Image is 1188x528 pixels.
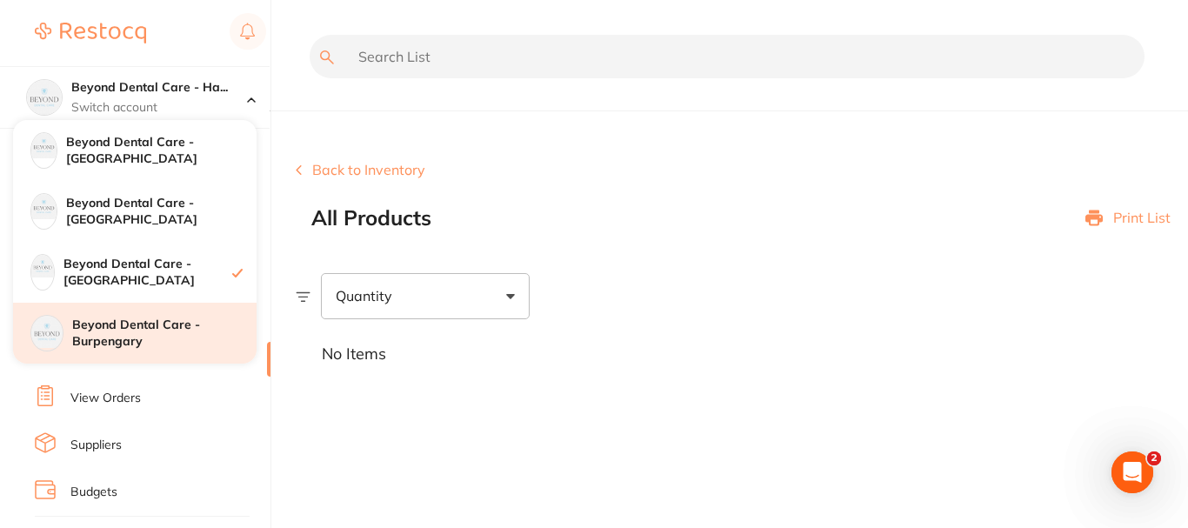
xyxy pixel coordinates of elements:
img: Beyond Dental Care - Brighton [31,194,57,219]
a: View Orders [70,390,141,407]
h4: Beyond Dental Care - [GEOGRAPHIC_DATA] [63,256,232,290]
img: Beyond Dental Care - Hamilton [31,255,54,277]
h4: Beyond Dental Care - [GEOGRAPHIC_DATA] [66,134,257,168]
div: No Items [296,319,1188,390]
a: Restocq Logo [35,13,146,53]
span: 2 [1147,451,1161,465]
h4: Beyond Dental Care - Hamilton [71,79,247,97]
img: Restocq Logo [35,23,146,43]
img: Beyond Dental Care - Sandstone Point [31,133,57,158]
input: Search List [310,35,1145,78]
h4: Beyond Dental Care - Burpengary [72,317,257,351]
iframe: Intercom live chat [1111,451,1153,493]
img: Beyond Dental Care - Hamilton [27,80,62,115]
span: Quantity [336,288,392,304]
img: Beyond Dental Care - Burpengary [31,316,63,347]
button: Back to Inventory [296,162,425,177]
p: Print List [1113,210,1171,225]
p: Switch account [71,99,247,117]
a: Budgets [70,484,117,501]
h2: All Products [311,206,431,231]
a: Suppliers [70,437,122,454]
h4: Beyond Dental Care - [GEOGRAPHIC_DATA] [66,195,257,229]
